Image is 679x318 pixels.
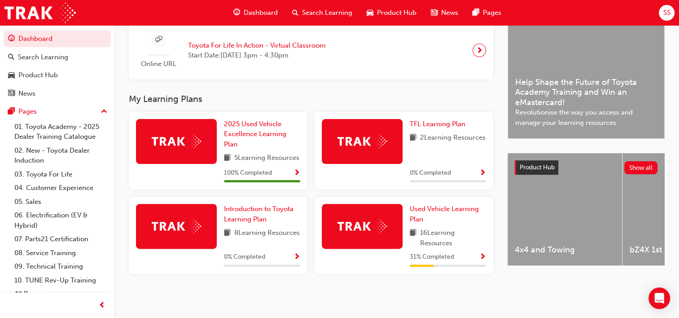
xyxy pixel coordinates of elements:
[18,106,37,117] div: Pages
[8,71,15,79] span: car-icon
[234,228,300,239] span: 8 Learning Resources
[234,153,299,164] span: 5 Learning Resources
[224,205,294,223] span: Introduction to Toyota Learning Plan
[188,50,326,61] span: Start Date: [DATE] 3pm - 4:30pm
[520,163,555,171] span: Product Hub
[285,4,359,22] a: search-iconSearch Learning
[244,8,278,18] span: Dashboard
[292,7,298,18] span: search-icon
[224,153,231,164] span: book-icon
[188,40,326,51] span: Toyota For Life In Action - Virtual Classroom
[410,205,479,223] span: Used Vehicle Learning Plan
[224,252,265,262] span: 0 % Completed
[294,169,300,177] span: Show Progress
[11,168,111,181] a: 03. Toyota For Life
[410,204,486,224] a: Used Vehicle Learning Plan
[648,287,670,309] div: Open Intercom Messenger
[224,120,286,148] span: 2025 Used Vehicle Excellence Learning Plan
[508,153,622,265] a: 4x4 and Towing
[155,34,162,45] span: sessionType_ONLINE_URL-icon
[294,253,300,261] span: Show Progress
[479,253,486,261] span: Show Progress
[8,90,15,98] span: news-icon
[424,4,465,22] a: news-iconNews
[224,119,300,150] a: 2025 Used Vehicle Excellence Learning Plan
[11,181,111,195] a: 04. Customer Experience
[294,252,300,263] button: Show Progress
[99,300,105,311] span: prev-icon
[136,59,181,69] span: Online URL
[359,4,424,22] a: car-iconProduct Hub
[18,70,58,80] div: Product Hub
[659,5,675,21] button: SS
[515,77,657,108] span: Help Shape the Future of Toyota Academy Training and Win an eMastercard!
[8,53,14,62] span: search-icon
[101,106,107,118] span: up-icon
[11,144,111,168] a: 02. New - Toyota Dealer Induction
[11,246,111,260] a: 08. Service Training
[18,52,68,62] div: Search Learning
[4,49,111,66] a: Search Learning
[420,228,486,248] span: 16 Learning Resources
[476,44,483,57] span: next-icon
[410,168,451,178] span: 0 % Completed
[4,29,111,103] button: DashboardSearch LearningProduct HubNews
[624,161,658,174] button: Show all
[4,85,111,102] a: News
[8,35,15,43] span: guage-icon
[410,228,416,248] span: book-icon
[302,8,352,18] span: Search Learning
[152,219,201,233] img: Trak
[129,94,493,104] h3: My Learning Plans
[337,134,387,148] img: Trak
[11,208,111,232] a: 06. Electrification (EV & Hybrid)
[226,4,285,22] a: guage-iconDashboard
[515,107,657,128] span: Revolutionise the way you access and manage your learning resources.
[431,7,438,18] span: news-icon
[152,134,201,148] img: Trak
[4,31,111,47] a: Dashboard
[420,132,486,144] span: 2 Learning Resources
[410,119,469,129] a: TFL Learning Plan
[4,3,76,23] img: Trak
[515,245,615,255] span: 4x4 and Towing
[294,168,300,179] button: Show Progress
[441,8,458,18] span: News
[233,7,240,18] span: guage-icon
[483,8,501,18] span: Pages
[11,195,111,209] a: 05. Sales
[410,252,454,262] span: 31 % Completed
[473,7,479,18] span: pages-icon
[377,8,416,18] span: Product Hub
[4,103,111,120] button: Pages
[479,169,486,177] span: Show Progress
[479,252,486,263] button: Show Progress
[11,274,111,287] a: 10. TUNE Rev-Up Training
[479,168,486,179] button: Show Progress
[4,67,111,84] a: Product Hub
[367,7,373,18] span: car-icon
[11,287,111,301] a: All Pages
[508,3,665,139] a: Latest NewsShow allHelp Shape the Future of Toyota Academy Training and Win an eMastercard!Revolu...
[410,120,465,128] span: TFL Learning Plan
[663,8,670,18] span: SS
[465,4,508,22] a: pages-iconPages
[11,232,111,246] a: 07. Parts21 Certification
[11,120,111,144] a: 01. Toyota Academy - 2025 Dealer Training Catalogue
[224,168,272,178] span: 100 % Completed
[18,88,35,99] div: News
[224,204,300,224] a: Introduction to Toyota Learning Plan
[337,219,387,233] img: Trak
[410,132,416,144] span: book-icon
[11,260,111,274] a: 09. Technical Training
[136,28,486,73] a: Online URLToyota For Life In Action - Virtual ClassroomStart Date:[DATE] 3pm - 4:30pm
[8,108,15,116] span: pages-icon
[515,160,657,175] a: Product HubShow all
[224,228,231,239] span: book-icon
